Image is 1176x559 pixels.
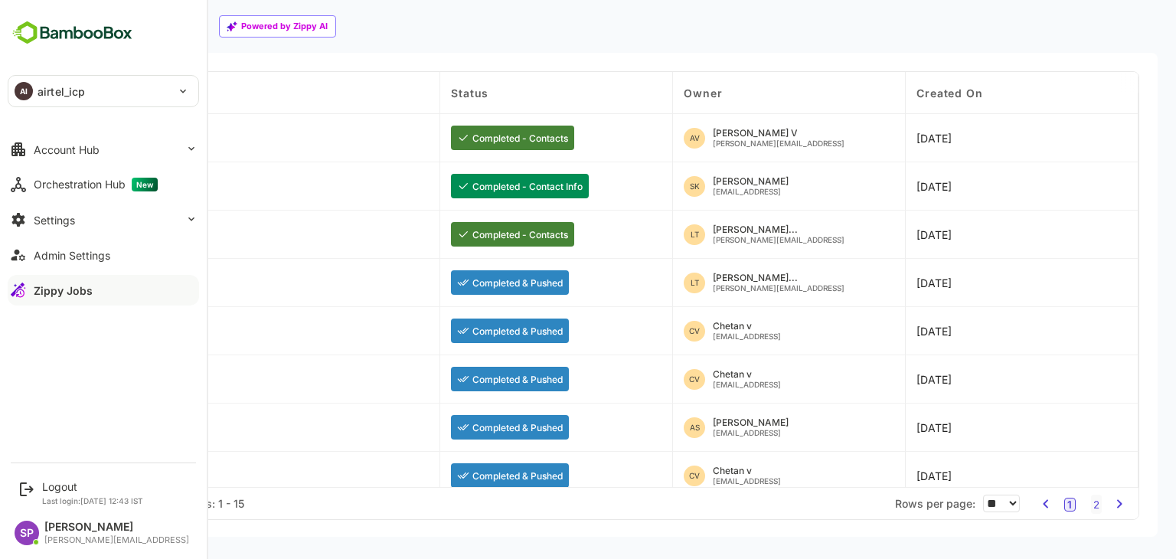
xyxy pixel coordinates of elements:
[34,214,75,227] div: Settings
[34,143,100,156] div: Account Hub
[684,273,705,293] div: LT
[684,321,705,342] div: CV
[684,87,722,100] span: Owner
[8,240,199,270] button: Admin Settings
[1064,498,1076,512] button: 1
[684,176,789,197] div: Seraj Khan
[472,325,563,337] p: Completed & Pushed
[684,321,781,342] div: Chetan v
[916,325,952,338] span: 2025-10-03
[916,276,952,289] span: 2025-10-03
[34,284,93,297] div: Zippy Jobs
[44,521,189,534] div: [PERSON_NAME]
[684,224,844,245] div: Lokesh Totakuri
[713,273,844,283] div: [PERSON_NAME]...
[472,132,568,144] p: Completed - Contacts
[38,83,85,100] p: airtel_icp
[895,497,975,510] span: Rows per page:
[472,422,563,433] p: Completed & Pushed
[713,381,781,388] div: [EMAIL_ADDRESS]
[684,128,844,149] div: Akshat V
[15,521,39,545] div: SP
[34,249,110,262] div: Admin Settings
[44,535,189,545] div: [PERSON_NAME][EMAIL_ADDRESS]
[451,87,488,100] span: Status
[713,477,781,485] div: [EMAIL_ADDRESS]
[713,188,789,195] div: [EMAIL_ADDRESS]
[713,466,781,476] div: Chetan v
[684,224,705,245] div: LT
[713,139,844,147] div: [PERSON_NAME][EMAIL_ADDRESS]
[684,466,705,486] div: CV
[684,369,705,390] div: CV
[684,417,789,438] div: amit swain
[472,374,563,385] p: Completed & Pushed
[713,236,844,244] div: [PERSON_NAME][EMAIL_ADDRESS]
[713,322,781,331] div: Chetan v
[8,169,199,200] button: Orchestration HubNew
[713,332,781,340] div: [EMAIL_ADDRESS]
[916,180,952,193] span: 2025-10-07
[916,421,952,434] span: 2025-10-03
[1091,495,1102,514] button: 2
[684,417,705,438] div: AS
[916,228,952,241] span: 2025-10-06
[8,18,137,47] img: BambooboxFullLogoMark.5f36c76dfaba33ec1ec1367b70bb1252.svg
[8,76,198,106] div: AIairtel_icp
[8,134,199,165] button: Account Hub
[916,87,982,100] span: Created On
[8,275,199,306] button: Zippy Jobs
[241,23,328,30] div: Powered by Zippy AI
[42,480,143,493] div: Logout
[472,277,563,289] p: Completed & Pushed
[684,369,781,390] div: Chetan v
[684,466,781,486] div: Chetan v
[684,128,705,149] div: AV
[15,82,33,100] div: AI
[916,132,952,145] span: 2025-10-14
[916,373,952,386] span: 2025-10-03
[684,176,705,197] div: SK
[916,469,952,482] span: 2025-10-03
[713,429,789,436] div: [EMAIL_ADDRESS]
[713,284,844,292] div: [PERSON_NAME][EMAIL_ADDRESS]
[684,273,844,293] div: Lokesh Totakuri
[132,178,158,191] span: New
[713,418,789,427] div: [PERSON_NAME]
[472,470,563,482] p: Completed & Pushed
[713,129,844,138] div: [PERSON_NAME] V
[713,225,844,234] div: [PERSON_NAME]...
[34,178,158,191] div: Orchestration Hub
[713,370,781,379] div: Chetan v
[8,204,199,235] button: Settings
[42,496,143,505] p: Last login: [DATE] 12:43 IST
[472,181,583,192] p: Completed - Contact Info
[713,177,789,186] div: [PERSON_NAME]
[472,229,568,240] p: Completed - Contacts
